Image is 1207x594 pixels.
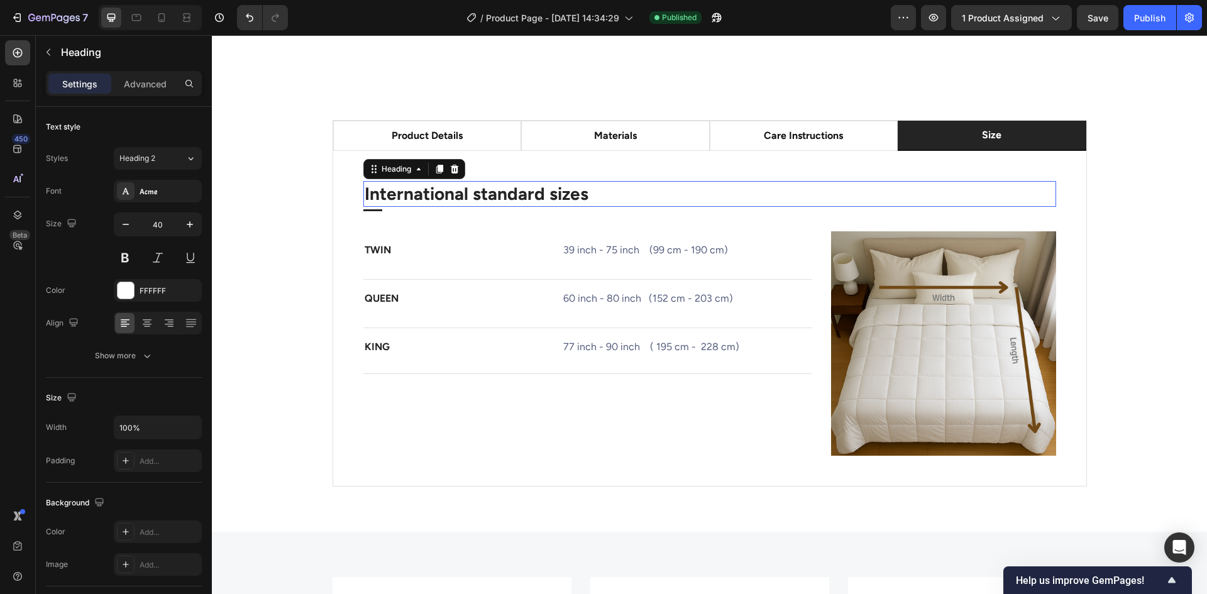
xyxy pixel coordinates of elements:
[61,45,197,60] p: Heading
[480,11,483,25] span: /
[114,416,201,439] input: Auto
[9,230,30,240] div: Beta
[46,455,75,466] div: Padding
[124,77,167,91] p: Advanced
[140,285,199,297] div: FFFFFF
[351,305,527,317] span: 77 inch - 90 inch ( 195 cm - 228 cm)
[46,390,79,407] div: Size
[152,146,844,171] h2: International standard sizes
[552,93,631,108] p: care instructions
[167,128,202,140] div: Heading
[46,315,81,332] div: Align
[212,35,1207,594] iframe: Design area
[140,186,199,197] div: Acme
[46,526,65,537] div: Color
[1123,5,1176,30] button: Publish
[1016,575,1164,586] span: Help us improve GemPages!
[46,121,80,133] div: Text style
[46,422,67,433] div: Width
[351,209,516,221] span: 39 inch - 75 inch (99 cm - 190 cm)
[351,257,521,269] span: 60 inch - 80 inch (152 cm - 203 cm)
[770,92,790,107] p: size
[46,285,65,296] div: Color
[350,303,600,321] div: Rich Text Editor. Editing area: main
[140,527,199,538] div: Add...
[46,153,68,164] div: Styles
[1077,5,1118,30] button: Save
[5,5,94,30] button: 7
[662,12,697,23] span: Published
[1016,573,1179,588] button: Show survey - Help us improve GemPages!
[95,349,153,362] div: Show more
[114,147,202,170] button: Heading 2
[153,207,329,223] p: TWIN
[153,304,329,319] p: KING
[350,206,600,224] div: Rich Text Editor. Editing area: main
[62,77,97,91] p: Settings
[46,495,107,512] div: Background
[140,456,199,467] div: Add...
[619,196,844,421] img: Alt Image
[1164,532,1194,563] div: Open Intercom Messenger
[119,153,155,164] span: Heading 2
[1134,11,1166,25] div: Publish
[140,559,199,571] div: Add...
[486,11,619,25] span: Product Page - [DATE] 14:34:29
[153,256,329,271] p: QUEEN
[46,185,62,197] div: Font
[82,10,88,25] p: 7
[46,344,202,367] button: Show more
[382,93,425,108] p: materials
[237,5,288,30] div: Undo/Redo
[46,559,68,570] div: Image
[962,11,1044,25] span: 1 product assigned
[951,5,1072,30] button: 1 product assigned
[46,216,79,233] div: Size
[12,134,30,144] div: 450
[1088,13,1108,23] span: Save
